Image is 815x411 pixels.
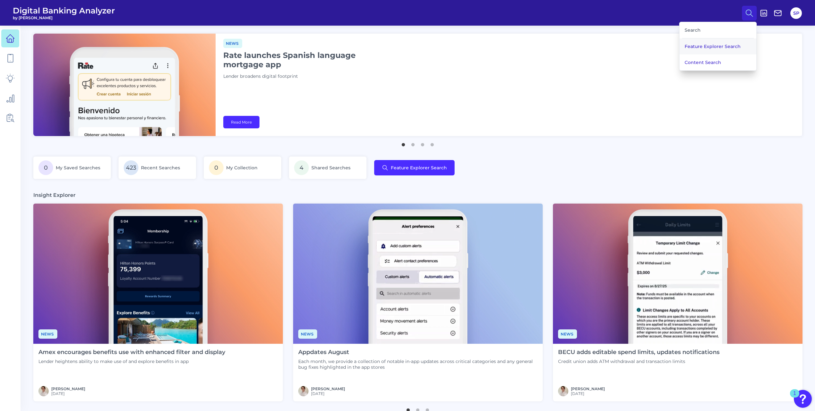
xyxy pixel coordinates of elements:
[38,359,225,364] p: Lender heightens ability to make use of and explore benefits in app
[226,165,258,171] span: My Collection
[33,204,283,344] img: News - Phone (4).png
[419,140,426,146] button: 3
[51,391,85,396] span: [DATE]
[223,116,259,128] a: Read More
[298,331,317,337] a: News
[571,386,605,391] a: [PERSON_NAME]
[33,192,76,198] h3: Insight Explorer
[56,165,100,171] span: My Saved Searches
[294,160,309,175] span: 4
[410,140,416,146] button: 2
[223,39,242,48] span: News
[38,329,57,339] span: News
[38,331,57,337] a: News
[298,359,538,370] p: Each month, we provide a collection of notable in-app updates across critical categories and any ...
[13,15,115,20] span: by [PERSON_NAME]
[204,157,281,179] a: 0My Collection
[682,22,754,38] div: Search
[38,160,53,175] span: 0
[558,331,577,337] a: News
[51,386,85,391] a: [PERSON_NAME]
[429,140,435,146] button: 4
[124,160,138,175] span: 423
[293,204,543,344] img: Appdates - Phone.png
[298,329,317,339] span: News
[571,391,605,396] span: [DATE]
[223,51,383,69] h1: Rate launches Spanish language mortgage app
[553,204,803,344] img: News - Phone (2).png
[311,386,345,391] a: [PERSON_NAME]
[289,157,366,179] a: 4Shared Searches
[679,54,756,70] button: Content Search
[790,7,802,19] button: SP
[558,349,720,356] h4: BECU adds editable spend limits, updates notifications
[391,165,447,170] span: Feature Explorer Search
[38,386,49,396] img: MIchael McCaw
[33,34,216,136] img: bannerImg
[679,38,756,54] button: Feature Explorer Search
[311,165,350,171] span: Shared Searches
[33,157,111,179] a: 0My Saved Searches
[298,386,309,396] img: MIchael McCaw
[223,73,383,80] p: Lender broadens digital footprint
[558,386,568,396] img: MIchael McCaw
[38,349,225,356] h4: Amex encourages benefits use with enhanced filter and display
[119,157,196,179] a: 423Recent Searches
[209,160,224,175] span: 0
[298,349,538,356] h4: Appdates August
[13,6,115,15] span: Digital Banking Analyzer
[794,390,812,408] button: Open Resource Center, 1 new notification
[141,165,180,171] span: Recent Searches
[793,393,796,402] div: 1
[558,359,720,364] p: Credit union adds ATM withdrawal and transaction limits
[400,140,407,146] button: 1
[311,391,345,396] span: [DATE]
[223,40,242,46] a: News
[558,329,577,339] span: News
[374,160,455,175] button: Feature Explorer Search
